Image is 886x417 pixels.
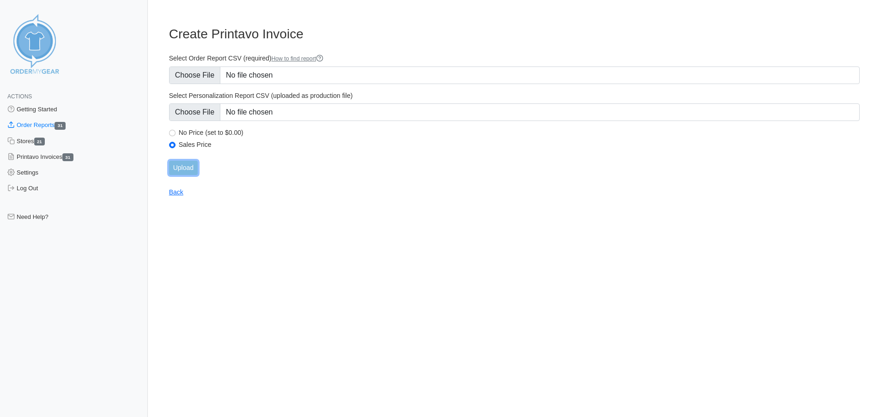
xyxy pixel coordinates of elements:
input: Upload [169,161,198,175]
span: 21 [34,138,45,145]
h3: Create Printavo Invoice [169,26,860,42]
a: Back [169,188,183,196]
label: Select Personalization Report CSV (uploaded as production file) [169,91,860,100]
span: 31 [55,122,66,130]
a: How to find report [271,55,323,62]
label: Sales Price [179,140,860,149]
span: 31 [62,153,73,161]
label: No Price (set to $0.00) [179,128,860,137]
label: Select Order Report CSV (required) [169,54,860,63]
span: Actions [7,93,32,100]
